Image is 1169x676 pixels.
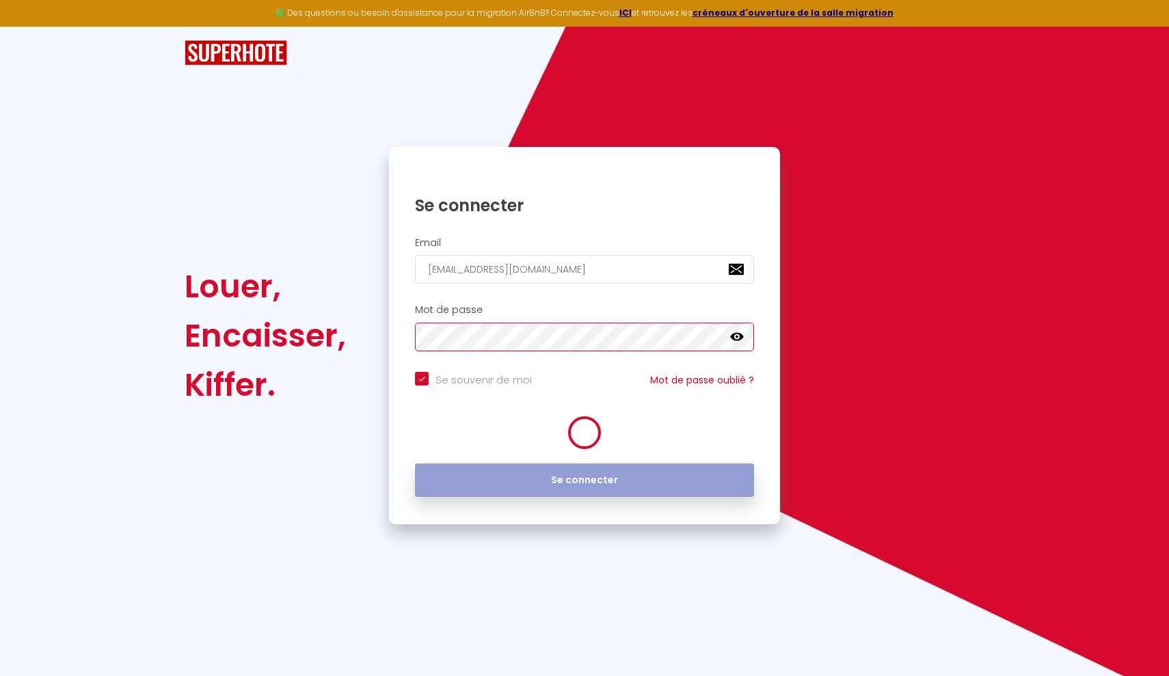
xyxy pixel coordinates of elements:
[619,7,632,18] a: ICI
[650,373,754,387] a: Mot de passe oublié ?
[185,262,346,311] div: Louer,
[11,5,52,46] button: Ouvrir le widget de chat LiveChat
[185,311,346,360] div: Encaisser,
[415,463,754,498] button: Se connecter
[415,304,754,316] h2: Mot de passe
[185,360,346,409] div: Kiffer.
[415,195,754,216] h1: Se connecter
[185,40,287,66] img: SuperHote logo
[415,255,754,284] input: Ton Email
[693,7,893,18] a: créneaux d'ouverture de la salle migration
[415,237,754,249] h2: Email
